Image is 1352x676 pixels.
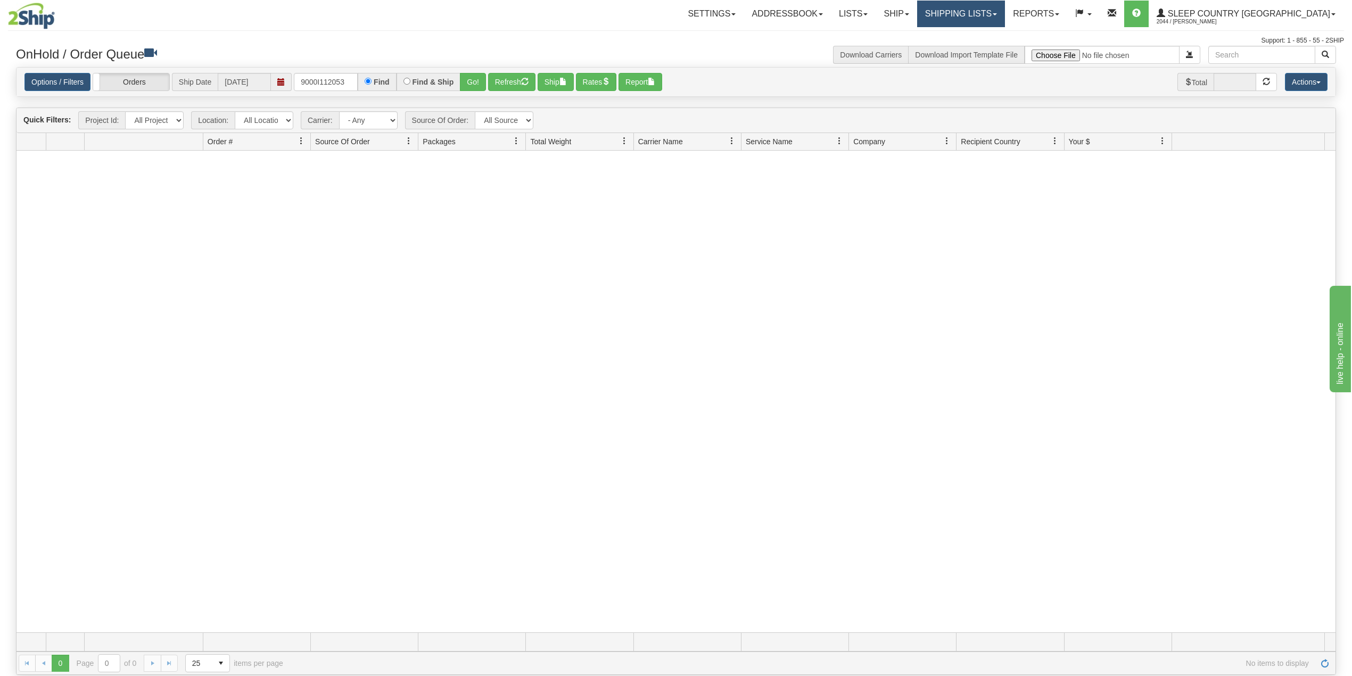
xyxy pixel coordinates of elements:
div: grid toolbar [17,108,1335,133]
span: Page of 0 [77,654,137,672]
span: Packages [423,136,455,147]
a: Sleep Country [GEOGRAPHIC_DATA] 2044 / [PERSON_NAME] [1149,1,1343,27]
span: 2044 / [PERSON_NAME] [1157,17,1236,27]
label: Quick Filters: [23,114,71,125]
span: Service Name [746,136,793,147]
span: Sleep Country [GEOGRAPHIC_DATA] [1165,9,1330,18]
button: Go! [460,73,486,91]
a: Service Name filter column settings [830,132,848,150]
span: Recipient Country [961,136,1020,147]
span: Ship Date [172,73,218,91]
a: Packages filter column settings [507,132,525,150]
span: Total Weight [530,136,571,147]
a: Ship [876,1,917,27]
span: select [212,655,229,672]
a: Download Import Template File [915,51,1018,59]
span: Order # [208,136,233,147]
a: Order # filter column settings [292,132,310,150]
span: Total [1177,73,1214,91]
label: Orders [93,73,169,91]
span: items per page [185,654,283,672]
span: Page sizes drop down [185,654,230,672]
span: Carrier: [301,111,339,129]
a: Total Weight filter column settings [615,132,633,150]
span: Page 0 [52,655,69,672]
input: Order # [294,73,358,91]
label: Find [374,78,390,86]
input: Search [1208,46,1315,64]
img: logo2044.jpg [8,3,55,29]
button: Rates [576,73,617,91]
a: Reports [1005,1,1067,27]
span: 25 [192,658,206,669]
a: Addressbook [744,1,831,27]
span: Project Id: [78,111,125,129]
button: Report [619,73,662,91]
a: Company filter column settings [938,132,956,150]
div: live help - online [8,6,98,19]
span: Source Of Order: [405,111,475,129]
button: Ship [538,73,574,91]
span: No items to display [298,659,1309,667]
span: Location: [191,111,235,129]
a: Carrier Name filter column settings [723,132,741,150]
span: Source Of Order [315,136,370,147]
input: Import [1025,46,1180,64]
a: Lists [831,1,876,27]
span: Carrier Name [638,136,683,147]
span: Company [853,136,885,147]
a: Settings [680,1,744,27]
a: Source Of Order filter column settings [400,132,418,150]
a: Shipping lists [917,1,1005,27]
span: Your $ [1069,136,1090,147]
h3: OnHold / Order Queue [16,46,668,61]
button: Refresh [488,73,535,91]
label: Find & Ship [413,78,454,86]
div: Support: 1 - 855 - 55 - 2SHIP [8,36,1344,45]
button: Search [1315,46,1336,64]
iframe: chat widget [1328,284,1351,392]
a: Options / Filters [24,73,90,91]
a: Your $ filter column settings [1153,132,1172,150]
a: Refresh [1316,655,1333,672]
a: Download Carriers [840,51,902,59]
button: Actions [1285,73,1328,91]
a: Recipient Country filter column settings [1046,132,1064,150]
